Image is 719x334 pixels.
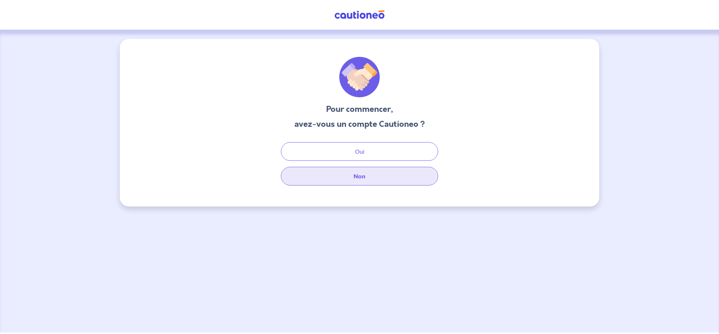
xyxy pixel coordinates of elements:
[281,167,438,186] button: Non
[281,142,438,161] button: Oui
[339,57,380,97] img: illu_welcome.svg
[294,118,425,130] h3: avez-vous un compte Cautioneo ?
[294,103,425,115] h3: Pour commencer,
[331,10,388,19] img: Cautioneo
